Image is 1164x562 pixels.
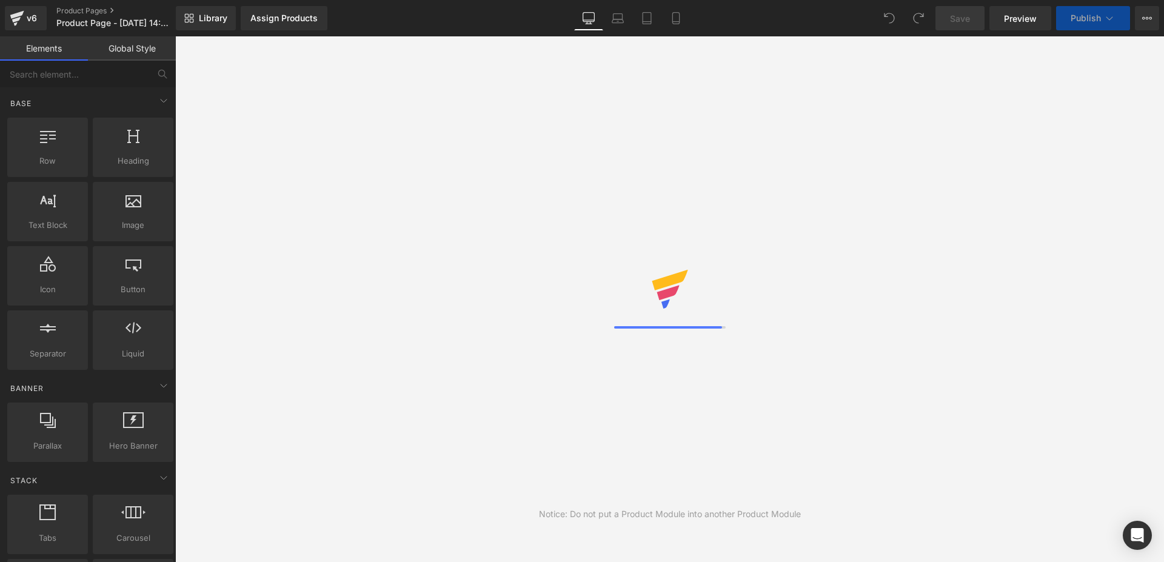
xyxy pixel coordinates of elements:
div: Open Intercom Messenger [1123,521,1152,550]
a: Preview [989,6,1051,30]
button: More [1135,6,1159,30]
span: Publish [1071,13,1101,23]
a: Tablet [632,6,661,30]
span: Image [96,219,170,232]
button: Publish [1056,6,1130,30]
span: Product Page - [DATE] 14:42:40 [56,18,173,28]
span: Liquid [96,347,170,360]
span: Parallax [11,440,84,452]
span: Tabs [11,532,84,544]
a: Product Pages [56,6,196,16]
span: Base [9,98,33,109]
span: Carousel [96,532,170,544]
span: Banner [9,383,45,394]
span: Row [11,155,84,167]
span: Text Block [11,219,84,232]
span: Save [950,12,970,25]
span: Hero Banner [96,440,170,452]
a: New Library [176,6,236,30]
a: Mobile [661,6,691,30]
a: Laptop [603,6,632,30]
span: Stack [9,475,39,486]
span: Icon [11,283,84,296]
a: Global Style [88,36,176,61]
button: Undo [877,6,901,30]
span: Preview [1004,12,1037,25]
a: Desktop [574,6,603,30]
span: Library [199,13,227,24]
a: v6 [5,6,47,30]
div: Notice: Do not put a Product Module into another Product Module [539,507,801,521]
span: Button [96,283,170,296]
button: Redo [906,6,931,30]
div: Assign Products [250,13,318,23]
div: v6 [24,10,39,26]
span: Heading [96,155,170,167]
span: Separator [11,347,84,360]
